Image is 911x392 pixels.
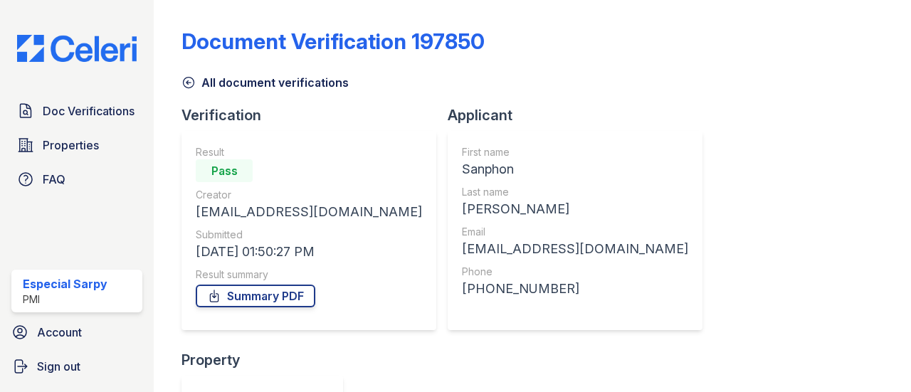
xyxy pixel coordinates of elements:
[6,35,148,62] img: CE_Logo_Blue-a8612792a0a2168367f1c8372b55b34899dd931a85d93a1a3d3e32e68fde9ad4.png
[462,239,688,259] div: [EMAIL_ADDRESS][DOMAIN_NAME]
[181,28,485,54] div: Document Verification 197850
[23,292,107,307] div: PMI
[6,352,148,381] a: Sign out
[11,131,142,159] a: Properties
[37,358,80,375] span: Sign out
[43,137,99,154] span: Properties
[462,145,688,159] div: First name
[196,267,422,282] div: Result summary
[11,165,142,194] a: FAQ
[196,159,253,182] div: Pass
[6,318,148,346] a: Account
[448,105,714,125] div: Applicant
[851,335,897,378] iframe: chat widget
[462,159,688,179] div: Sanphon
[462,225,688,239] div: Email
[462,265,688,279] div: Phone
[11,97,142,125] a: Doc Verifications
[462,185,688,199] div: Last name
[196,145,422,159] div: Result
[181,350,354,370] div: Property
[43,102,135,120] span: Doc Verifications
[196,242,422,262] div: [DATE] 01:50:27 PM
[43,171,65,188] span: FAQ
[196,228,422,242] div: Submitted
[196,188,422,202] div: Creator
[181,74,349,91] a: All document verifications
[181,105,448,125] div: Verification
[462,279,688,299] div: [PHONE_NUMBER]
[37,324,82,341] span: Account
[23,275,107,292] div: Especial Sarpy
[196,285,315,307] a: Summary PDF
[462,199,688,219] div: [PERSON_NAME]
[196,202,422,222] div: [EMAIL_ADDRESS][DOMAIN_NAME]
